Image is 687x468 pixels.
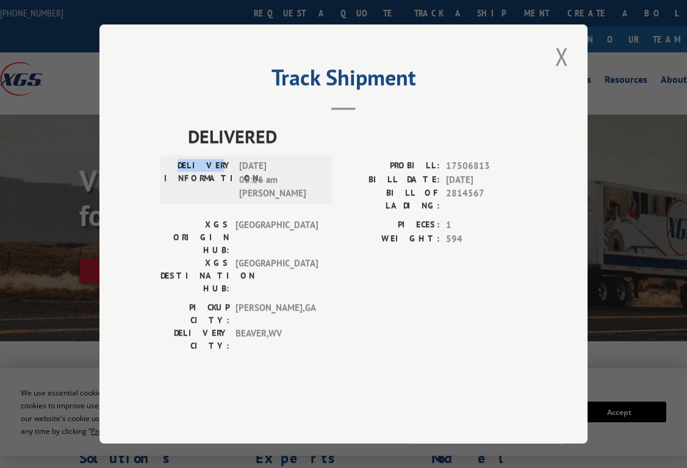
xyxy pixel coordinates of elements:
[446,173,527,187] span: [DATE]
[239,159,322,200] span: [DATE] 08:26 am [PERSON_NAME]
[236,301,318,327] span: [PERSON_NAME] , GA
[236,257,318,295] span: [GEOGRAPHIC_DATA]
[343,159,440,173] label: PROBILL:
[160,327,229,352] label: DELIVERY CITY:
[236,218,318,257] span: [GEOGRAPHIC_DATA]
[188,122,527,150] span: DELIVERED
[160,301,229,327] label: PICKUP CITY:
[343,218,440,232] label: PIECES:
[446,159,527,173] span: 17506813
[552,40,572,73] button: Close modal
[446,186,527,212] span: 2814567
[343,232,440,246] label: WEIGHT:
[446,232,527,246] span: 594
[236,327,318,352] span: BEAVER , WV
[446,218,527,232] span: 1
[164,159,233,200] label: DELIVERY INFORMATION:
[160,257,229,295] label: XGS DESTINATION HUB:
[343,173,440,187] label: BILL DATE:
[160,218,229,257] label: XGS ORIGIN HUB:
[160,69,527,92] h2: Track Shipment
[343,186,440,212] label: BILL OF LADING:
